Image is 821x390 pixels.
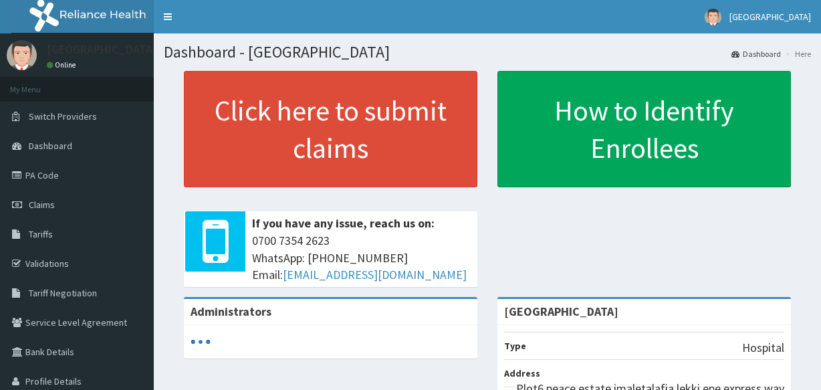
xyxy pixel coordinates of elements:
[191,332,211,352] svg: audio-loading
[184,71,477,187] a: Click here to submit claims
[729,11,811,23] span: [GEOGRAPHIC_DATA]
[497,71,791,187] a: How to Identify Enrollees
[504,367,540,379] b: Address
[731,48,781,60] a: Dashboard
[47,43,157,56] p: [GEOGRAPHIC_DATA]
[742,339,784,357] p: Hospital
[29,110,97,122] span: Switch Providers
[705,9,721,25] img: User Image
[191,304,271,319] b: Administrators
[504,304,618,319] strong: [GEOGRAPHIC_DATA]
[504,340,526,352] b: Type
[252,215,435,231] b: If you have any issue, reach us on:
[47,60,79,70] a: Online
[283,267,467,282] a: [EMAIL_ADDRESS][DOMAIN_NAME]
[29,140,72,152] span: Dashboard
[7,40,37,70] img: User Image
[164,43,811,61] h1: Dashboard - [GEOGRAPHIC_DATA]
[29,228,53,240] span: Tariffs
[252,232,471,284] span: 0700 7354 2623 WhatsApp: [PHONE_NUMBER] Email:
[782,48,811,60] li: Here
[29,287,97,299] span: Tariff Negotiation
[29,199,55,211] span: Claims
